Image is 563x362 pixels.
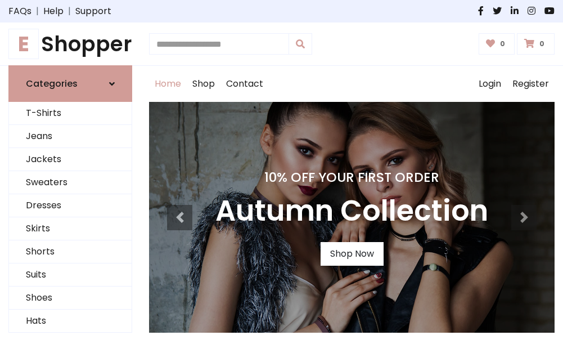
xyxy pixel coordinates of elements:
[215,194,488,229] h3: Autumn Collection
[9,287,132,310] a: Shoes
[8,32,132,56] a: EShopper
[64,5,75,18] span: |
[9,194,132,217] a: Dresses
[9,125,132,148] a: Jeans
[9,102,132,125] a: T-Shirts
[9,171,132,194] a: Sweaters
[75,5,111,18] a: Support
[187,66,220,102] a: Shop
[321,242,384,266] a: Shop Now
[43,5,64,18] a: Help
[497,39,508,49] span: 0
[9,217,132,240] a: Skirts
[9,310,132,333] a: Hats
[473,66,507,102] a: Login
[537,39,547,49] span: 0
[9,148,132,171] a: Jackets
[215,169,488,185] h4: 10% Off Your First Order
[8,65,132,102] a: Categories
[8,29,39,59] span: E
[8,5,31,18] a: FAQs
[149,66,187,102] a: Home
[8,32,132,56] h1: Shopper
[26,78,78,89] h6: Categories
[31,5,43,18] span: |
[220,66,269,102] a: Contact
[507,66,555,102] a: Register
[9,240,132,263] a: Shorts
[517,33,555,55] a: 0
[9,263,132,287] a: Suits
[479,33,515,55] a: 0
